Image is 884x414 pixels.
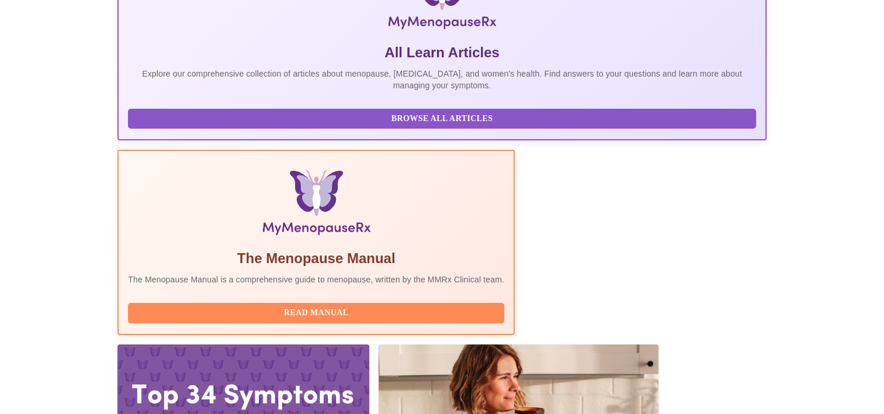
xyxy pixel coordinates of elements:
[128,68,755,91] p: Explore our comprehensive collection of articles about menopause, [MEDICAL_DATA], and women's hea...
[128,113,758,123] a: Browse All Articles
[128,43,755,62] h5: All Learn Articles
[140,306,493,320] span: Read Manual
[128,249,504,268] h5: The Menopause Manual
[128,109,755,129] button: Browse All Articles
[128,307,507,317] a: Read Manual
[188,170,444,240] img: Menopause Manual
[128,303,504,323] button: Read Manual
[128,274,504,285] p: The Menopause Manual is a comprehensive guide to menopause, written by the MMRx Clinical team.
[140,112,744,126] span: Browse All Articles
